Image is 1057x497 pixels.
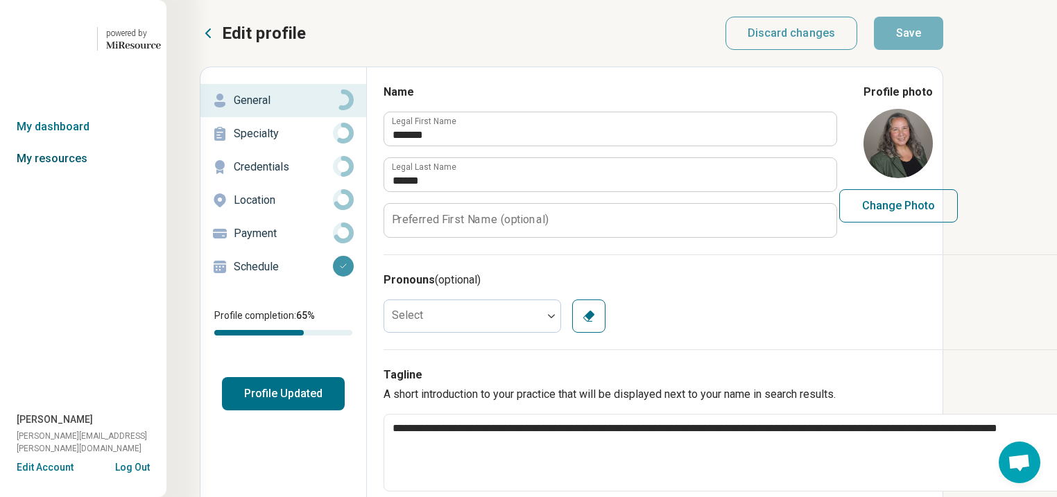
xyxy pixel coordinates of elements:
img: avatar image [863,109,933,178]
p: Credentials [234,159,333,175]
button: Log Out [115,460,150,471]
a: Schedule [200,250,366,284]
p: Specialty [234,125,333,142]
button: Edit Account [17,460,74,475]
a: Credentials [200,150,366,184]
span: [PERSON_NAME][EMAIL_ADDRESS][PERSON_NAME][DOMAIN_NAME] [17,430,166,455]
label: Preferred First Name (optional) [392,214,549,225]
div: powered by [106,27,161,40]
label: Legal First Name [392,117,456,125]
span: (optional) [435,273,481,286]
a: Geode Healthpowered by [6,22,161,55]
label: Legal Last Name [392,163,456,171]
span: 65 % [296,310,315,321]
img: Geode Health [6,22,89,55]
a: Specialty [200,117,366,150]
div: Open chat [999,442,1040,483]
div: Profile completion: [200,300,366,344]
p: General [234,92,333,109]
button: Profile Updated [222,377,345,410]
legend: Profile photo [863,84,933,101]
button: Discard changes [725,17,858,50]
div: Profile completion [214,330,352,335]
button: Save [874,17,943,50]
p: Edit profile [222,22,306,44]
button: Edit profile [200,22,306,44]
p: Schedule [234,259,333,275]
label: Select [392,308,423,322]
p: Location [234,192,333,209]
p: Payment [234,225,333,242]
button: Change Photo [839,189,958,223]
a: Payment [200,217,366,250]
span: [PERSON_NAME] [17,412,93,427]
a: General [200,84,366,117]
a: Location [200,184,366,217]
h3: Name [384,84,836,101]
